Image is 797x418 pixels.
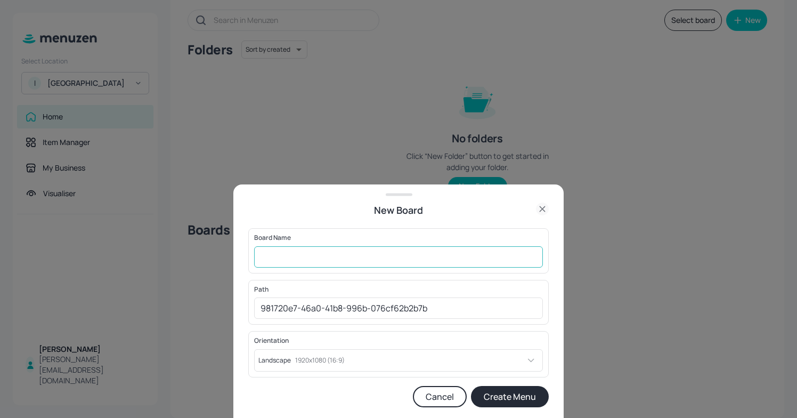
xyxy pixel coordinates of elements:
[254,286,543,293] p: Path
[254,337,543,344] p: Orientation
[254,349,525,372] div: Landscape1920x1080 (16:9)
[471,386,549,407] button: Create Menu
[413,386,467,407] button: Cancel
[254,234,543,242] p: Board Name
[258,357,291,364] p: Landscape
[295,357,345,364] p: 1920x1080 (16:9)
[248,203,549,218] div: New Board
